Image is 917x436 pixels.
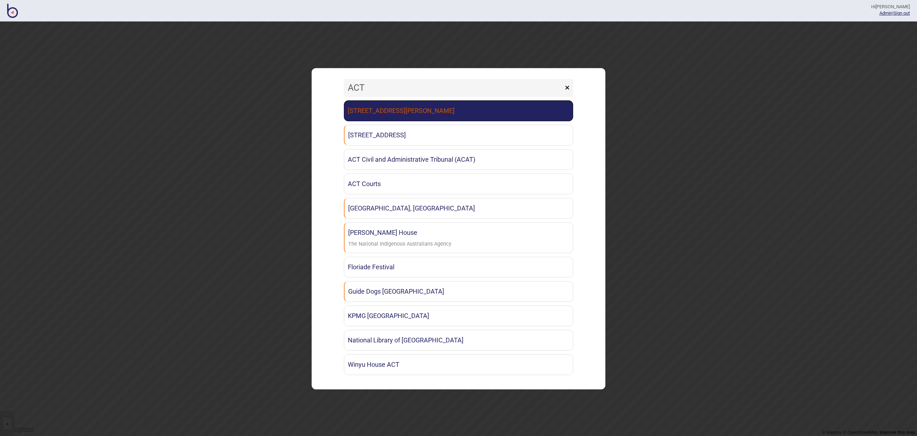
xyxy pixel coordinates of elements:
[879,10,893,16] span: |
[344,222,573,253] a: [PERSON_NAME] HouseThe National Indigenous Australians Agency
[344,100,573,121] a: [STREET_ADDRESS][PERSON_NAME]
[348,239,451,250] div: The National Indigenous Australians Agency
[561,79,573,97] button: ×
[344,281,573,302] a: Guide Dogs [GEOGRAPHIC_DATA]
[344,149,573,170] a: ACT Civil and Administrative Tribunal (ACAT)
[344,174,573,194] a: ACT Courts
[871,4,910,10] div: Hi [PERSON_NAME]
[7,4,18,18] img: BindiMaps CMS
[893,10,910,16] button: Sign out
[344,330,573,351] a: National Library of [GEOGRAPHIC_DATA]
[344,198,573,219] a: [GEOGRAPHIC_DATA], [GEOGRAPHIC_DATA]
[879,10,892,16] a: Admin
[344,79,563,97] input: Search locations by tag + name
[344,305,573,326] a: KPMG [GEOGRAPHIC_DATA]
[344,257,573,278] a: Floriade Festival
[344,354,573,375] a: Winyu House ACT
[344,125,573,146] a: [STREET_ADDRESS]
